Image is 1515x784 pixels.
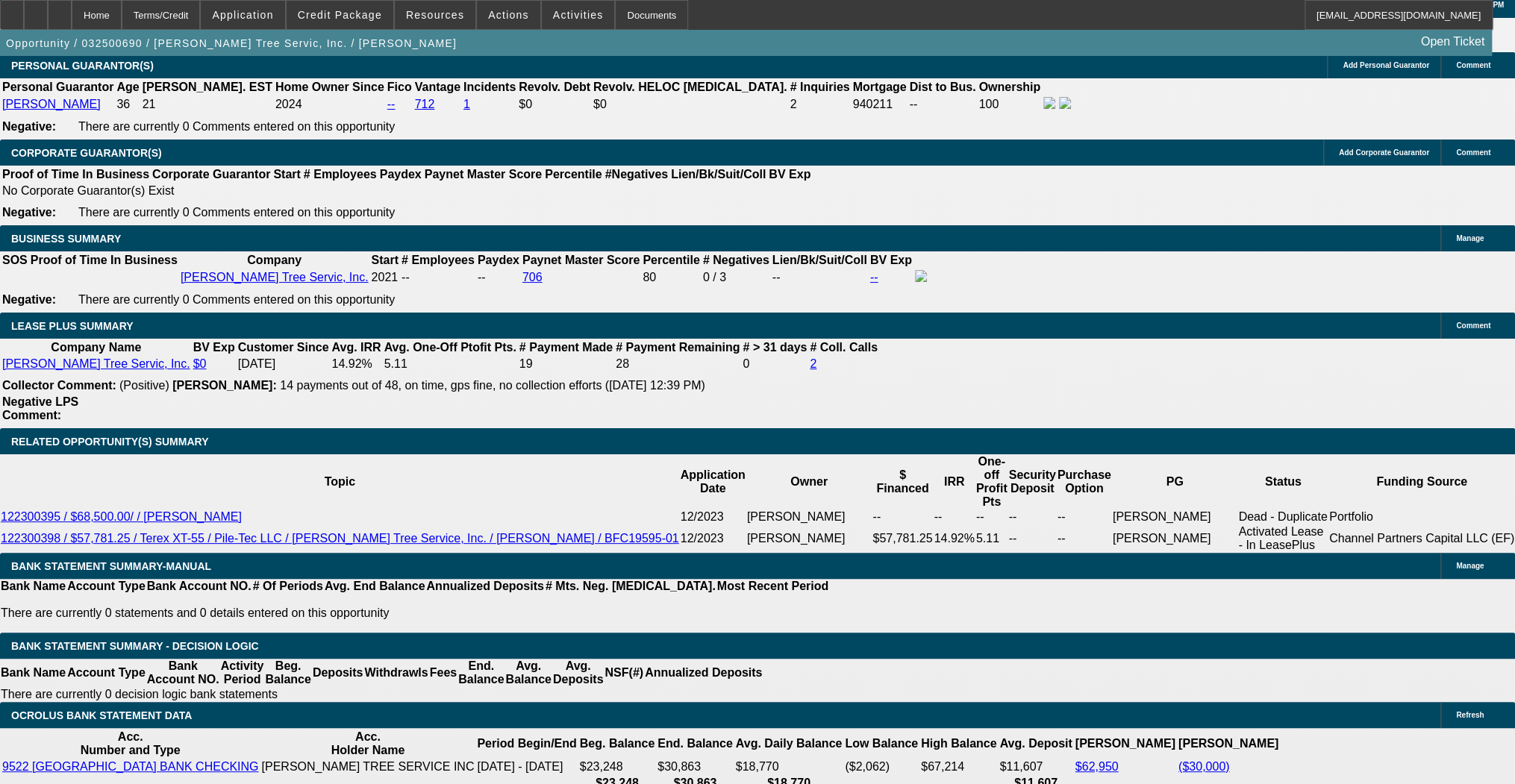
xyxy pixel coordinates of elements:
td: 14.92% [331,357,381,371]
th: Avg. Daily Balance [735,730,843,758]
b: Lien/Bk/Suit/Coll [671,168,766,181]
span: There are currently 0 Comments entered on this opportunity [78,206,395,219]
b: Age [116,81,139,93]
span: Activities [553,9,604,21]
b: Revolv. HELOC [MEDICAL_DATA]. [593,81,787,93]
span: 14 payments out of 48, on time, gps fine, no collection efforts ([DATE] 12:39 PM) [280,379,705,392]
td: $30,863 [657,759,733,774]
button: Application [201,1,284,29]
th: Annualized Deposits [425,579,544,594]
a: 712 [415,98,435,110]
button: Credit Package [287,1,393,29]
th: One-off Profit Pts [975,454,1008,509]
b: Negative: [2,206,56,219]
th: Avg. End Balance [324,579,426,594]
th: Deposits [312,659,364,687]
span: Comment [1456,61,1490,69]
b: # Employees [304,168,377,181]
th: Fees [429,659,457,687]
span: Application [212,9,273,21]
a: $62,950 [1075,760,1119,773]
b: Avg. One-Off Ptofit Pts. [384,341,516,354]
b: Paydex [380,168,422,181]
button: Actions [477,1,540,29]
span: 2024 [275,98,302,110]
td: 12/2023 [680,524,746,553]
span: Comment [1456,322,1490,330]
th: Bank Account NO. [146,659,220,687]
a: 2 [810,357,816,370]
td: -- [1008,524,1056,553]
b: Incidents [463,81,516,93]
th: Funding Source [1328,454,1515,509]
td: -- [1008,509,1056,524]
td: $11,607 [999,759,1072,774]
a: [PERSON_NAME] Tree Servic, Inc. [2,357,190,370]
td: [PERSON_NAME] [746,509,872,524]
td: -- [1057,509,1112,524]
b: # Employees [402,254,475,266]
td: 2 [789,96,850,113]
a: [PERSON_NAME] Tree Servic, Inc. [181,271,369,283]
td: [DATE] [237,357,330,371]
th: Account Type [66,579,146,594]
td: $67,214 [920,759,997,774]
b: Mortgage [853,81,907,93]
span: Add Personal Guarantor [1343,61,1429,69]
th: # Of Periods [252,579,324,594]
td: No Corporate Guarantor(s) Exist [1,184,817,198]
b: Negative: [2,120,56,133]
span: BUSINESS SUMMARY [11,233,121,245]
b: Company [247,254,302,266]
td: -- [872,509,933,524]
th: Status [1237,454,1328,509]
th: Low Balance [844,730,919,758]
a: -- [387,98,396,110]
td: 12/2023 [680,509,746,524]
span: OCROLUS BANK STATEMENT DATA [11,709,192,721]
td: 2021 [371,269,399,286]
td: -- [975,509,1008,524]
th: End. Balance [457,659,505,687]
th: Avg. Deposit [999,730,1072,758]
b: [PERSON_NAME]. EST [143,81,272,93]
td: Channel Partners Capital LLC (EF) [1328,524,1515,553]
td: -- [477,269,520,286]
td: -- [933,509,975,524]
a: Open Ticket [1415,29,1490,54]
td: 14.92% [933,524,975,553]
th: Annualized Deposits [644,659,763,687]
b: # Inquiries [790,81,849,93]
b: Paydex [478,254,519,266]
span: Refresh [1456,711,1484,719]
td: -- [1057,524,1112,553]
td: 28 [615,357,740,371]
b: Fico [387,81,412,93]
td: ($2,062) [844,759,919,774]
th: Bank Account NO. [146,579,252,594]
td: $0 [518,96,591,113]
b: # Coll. Calls [810,341,878,354]
a: [PERSON_NAME] [2,98,101,110]
td: -- [909,96,977,113]
th: Acc. Number and Type [1,730,260,758]
b: Customer Since [238,341,329,354]
b: Avg. IRR [331,341,381,354]
b: Personal Guarantor [2,81,113,93]
b: BV Exp [769,168,810,181]
th: Beg. Balance [579,730,655,758]
span: RELATED OPPORTUNITY(S) SUMMARY [11,436,208,448]
button: Activities [542,1,615,29]
b: Home Owner Since [275,81,384,93]
span: -- [402,271,410,283]
th: Most Recent Period [716,579,829,594]
span: Credit Package [298,9,382,21]
b: # Negatives [703,254,769,266]
a: ($30,000) [1178,760,1230,773]
th: Security Deposit [1008,454,1056,509]
th: [PERSON_NAME] [1075,730,1176,758]
span: Manage [1456,234,1484,242]
th: $ Financed [872,454,933,509]
td: $23,248 [579,759,655,774]
th: PG [1112,454,1238,509]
